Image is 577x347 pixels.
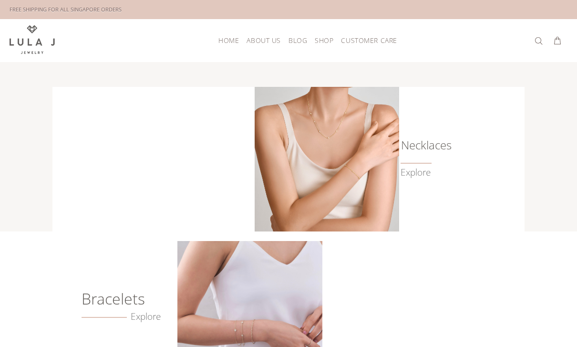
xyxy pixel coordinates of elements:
div: FREE SHIPPING FOR ALL SINGAPORE ORDERS [10,4,122,15]
span: Customer Care [341,37,397,44]
a: Explore [82,311,161,322]
span: Blog [288,37,307,44]
a: About Us [243,33,284,48]
a: Customer Care [337,33,397,48]
span: HOME [218,37,239,44]
a: Explore [401,167,431,178]
span: Shop [315,37,333,44]
a: Blog [285,33,311,48]
img: Lula J Gold Necklaces Collection [255,87,399,231]
span: About Us [247,37,280,44]
h6: Bracelets [82,294,168,304]
h6: Necklaces [401,140,438,150]
a: HOME [215,33,243,48]
a: Shop [311,33,337,48]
